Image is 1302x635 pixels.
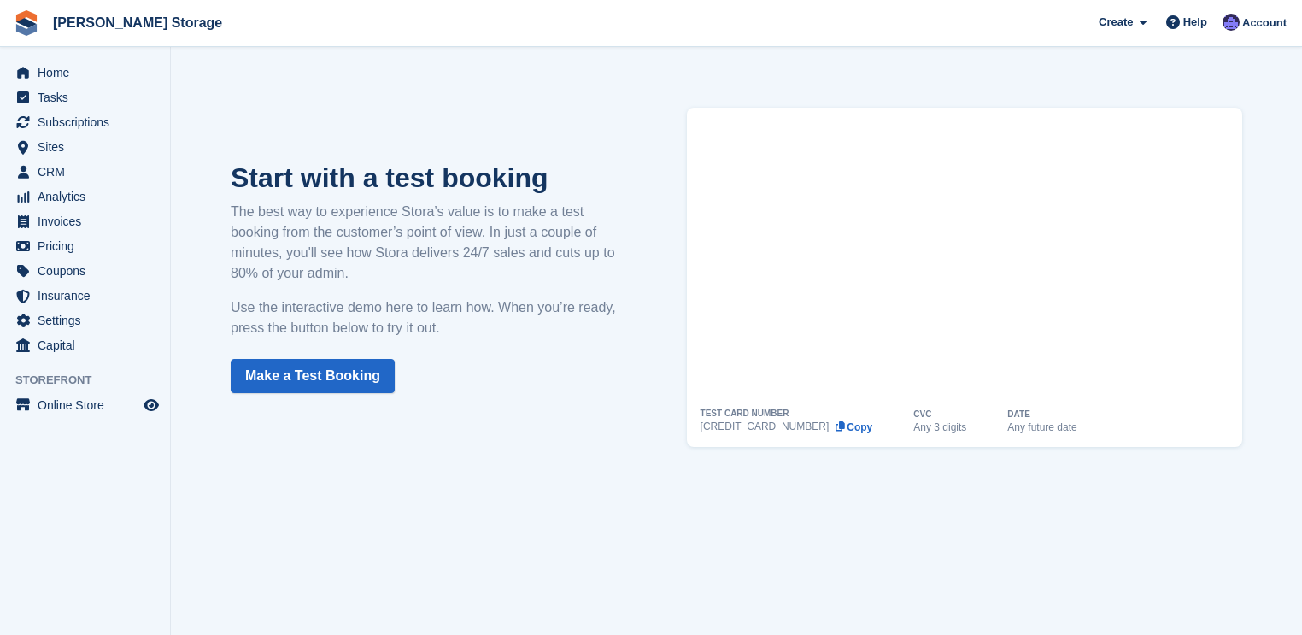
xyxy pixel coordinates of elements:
[9,309,161,332] a: menu
[9,185,161,209] a: menu
[38,393,140,417] span: Online Store
[9,110,161,134] a: menu
[38,85,140,109] span: Tasks
[38,259,140,283] span: Coupons
[1223,14,1240,31] img: Tim Sinnott
[231,202,636,284] p: The best way to experience Stora’s value is to make a test booking from the customer’s point of v...
[38,234,140,258] span: Pricing
[9,393,161,417] a: menu
[141,395,161,415] a: Preview store
[1183,14,1207,31] span: Help
[1099,14,1133,31] span: Create
[701,409,789,418] div: TEST CARD NUMBER
[9,61,161,85] a: menu
[913,422,966,432] div: Any 3 digits
[9,234,161,258] a: menu
[15,372,170,389] span: Storefront
[38,284,140,308] span: Insurance
[9,135,161,159] a: menu
[38,160,140,184] span: CRM
[231,297,636,338] p: Use the interactive demo here to learn how. When you’re ready, press the button below to try it out.
[1007,410,1029,419] div: DATE
[9,160,161,184] a: menu
[38,209,140,233] span: Invoices
[231,162,548,193] strong: Start with a test booking
[834,421,872,433] button: Copy
[9,209,161,233] a: menu
[38,333,140,357] span: Capital
[231,359,395,393] a: Make a Test Booking
[913,410,931,419] div: CVC
[14,10,39,36] img: stora-icon-8386f47178a22dfd0bd8f6a31ec36ba5ce8667c1dd55bd0f319d3a0aa187defe.svg
[38,61,140,85] span: Home
[1007,422,1076,432] div: Any future date
[38,135,140,159] span: Sites
[46,9,229,37] a: [PERSON_NAME] Storage
[9,85,161,109] a: menu
[701,108,1229,409] iframe: How to Place a Test Booking
[38,110,140,134] span: Subscriptions
[701,421,830,432] div: [CREDIT_CARD_NUMBER]
[38,185,140,209] span: Analytics
[38,309,140,332] span: Settings
[1242,15,1287,32] span: Account
[9,333,161,357] a: menu
[9,259,161,283] a: menu
[9,284,161,308] a: menu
